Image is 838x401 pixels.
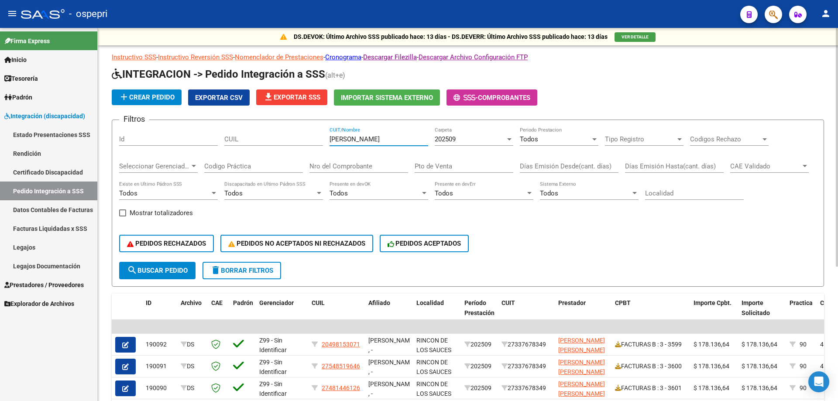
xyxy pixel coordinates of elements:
mat-icon: menu [7,8,17,19]
span: Explorador de Archivos [4,299,74,308]
span: Z99 - Sin Identificar [259,359,287,376]
datatable-header-cell: Importe Cpbt. [690,294,738,332]
button: PEDIDOS NO ACEPTADOS NI RECHAZADOS [220,235,373,252]
span: Tesorería [4,74,38,83]
span: $ 178.136,64 [694,384,729,391]
span: Practica [790,299,813,306]
button: VER DETALLE [615,32,656,42]
button: Importar Sistema Externo [334,89,440,106]
datatable-header-cell: CUIT [498,294,555,332]
a: Instructivo Reversión SSS [158,53,233,61]
a: Descargar Filezilla [363,53,417,61]
span: Gerenciador [259,299,294,306]
span: - ospepri [69,4,107,24]
mat-icon: add [119,92,129,102]
div: 202509 [464,339,495,350]
span: 90 [800,363,807,370]
div: 27337678349 [501,361,551,371]
button: -Comprobantes [446,89,537,106]
datatable-header-cell: CUIL [308,294,365,332]
mat-icon: person [821,8,831,19]
span: Comprobantes [478,94,530,102]
p: - - - - - [112,52,824,62]
div: DS [181,339,204,350]
a: Cronograma [325,53,361,61]
div: FACTURAS B : 3 - 3601 [615,383,687,393]
button: Borrar Filtros [203,262,281,279]
span: ID [146,299,151,306]
span: $ 178.136,64 [694,341,729,348]
div: Open Intercom Messenger [808,371,829,392]
span: Seleccionar Gerenciador [119,162,190,170]
datatable-header-cell: Prestador [555,294,611,332]
span: Todos [435,189,453,197]
p: DS.DEVOK: Último Archivo SSS publicado hace: 13 días - DS.DEVERR: Último Archivo SSS publicado ha... [294,32,608,41]
span: 202509 [435,135,456,143]
h3: Filtros [119,113,149,125]
div: 190092 [146,339,174,350]
span: Padrón [233,299,253,306]
span: Afiliado [368,299,390,306]
datatable-header-cell: Practica [786,294,817,332]
button: Exportar CSV [188,89,250,106]
span: Buscar Pedido [127,267,188,274]
span: Importar Sistema Externo [341,94,433,102]
span: Z99 - Sin Identificar [259,337,287,354]
span: [PERSON_NAME] [PERSON_NAME] [558,337,605,354]
span: Codigos Rechazo [690,135,761,143]
div: 27337678349 [501,339,551,350]
div: 202509 [464,361,495,371]
datatable-header-cell: ID [142,294,177,332]
span: Firma Express [4,36,50,46]
a: Nomenclador de Prestaciones [235,53,323,61]
span: Z99 - Sin Identificar [259,380,287,398]
div: FACTURAS B : 3 - 3600 [615,361,687,371]
button: PEDIDOS ACEPTADOS [380,235,469,252]
datatable-header-cell: Importe Solicitado [738,294,786,332]
span: Todos [540,189,558,197]
span: Crear Pedido [119,93,175,101]
mat-icon: delete [210,265,221,275]
span: [PERSON_NAME] , - [368,359,415,376]
span: CAE Validado [730,162,801,170]
div: 190090 [146,383,174,393]
span: 90 [800,384,807,391]
datatable-header-cell: CAE [208,294,230,332]
span: $ 178.136,64 [742,363,777,370]
button: Buscar Pedido [119,262,196,279]
span: VER DETALLE [622,34,649,39]
div: 202509 [464,383,495,393]
span: $ 178.136,64 [742,341,777,348]
span: 4 [820,363,824,370]
datatable-header-cell: Archivo [177,294,208,332]
datatable-header-cell: Período Prestación [461,294,498,332]
button: Crear Pedido [112,89,182,105]
button: PEDIDOS RECHAZADOS [119,235,214,252]
span: CAE [211,299,223,306]
span: Prestadores / Proveedores [4,280,84,290]
span: $ 178.136,64 [694,363,729,370]
datatable-header-cell: Localidad [413,294,461,332]
div: 27337678349 [501,383,551,393]
span: Todos [520,135,538,143]
span: [PERSON_NAME] , - [368,380,415,398]
span: Borrar Filtros [210,267,273,274]
button: Exportar SSS [256,89,327,105]
a: Descargar Archivo Configuración FTP [419,53,528,61]
span: Exportar SSS [263,93,320,101]
span: CUIL [312,299,325,306]
span: Integración (discapacidad) [4,111,85,121]
span: Prestador [558,299,586,306]
span: RINCON DE LOS SAUCES [416,380,451,398]
span: [PERSON_NAME] , - [368,337,415,354]
mat-icon: file_download [263,92,274,102]
span: Importe Solicitado [742,299,770,316]
span: Exportar CSV [195,94,243,102]
span: 4 [820,341,824,348]
span: PEDIDOS ACEPTADOS [388,240,461,247]
span: $ 178.136,64 [742,384,777,391]
span: 27548519646 [322,363,360,370]
span: CPBT [615,299,631,306]
div: DS [181,361,204,371]
span: RINCON DE LOS SAUCES [416,337,451,354]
